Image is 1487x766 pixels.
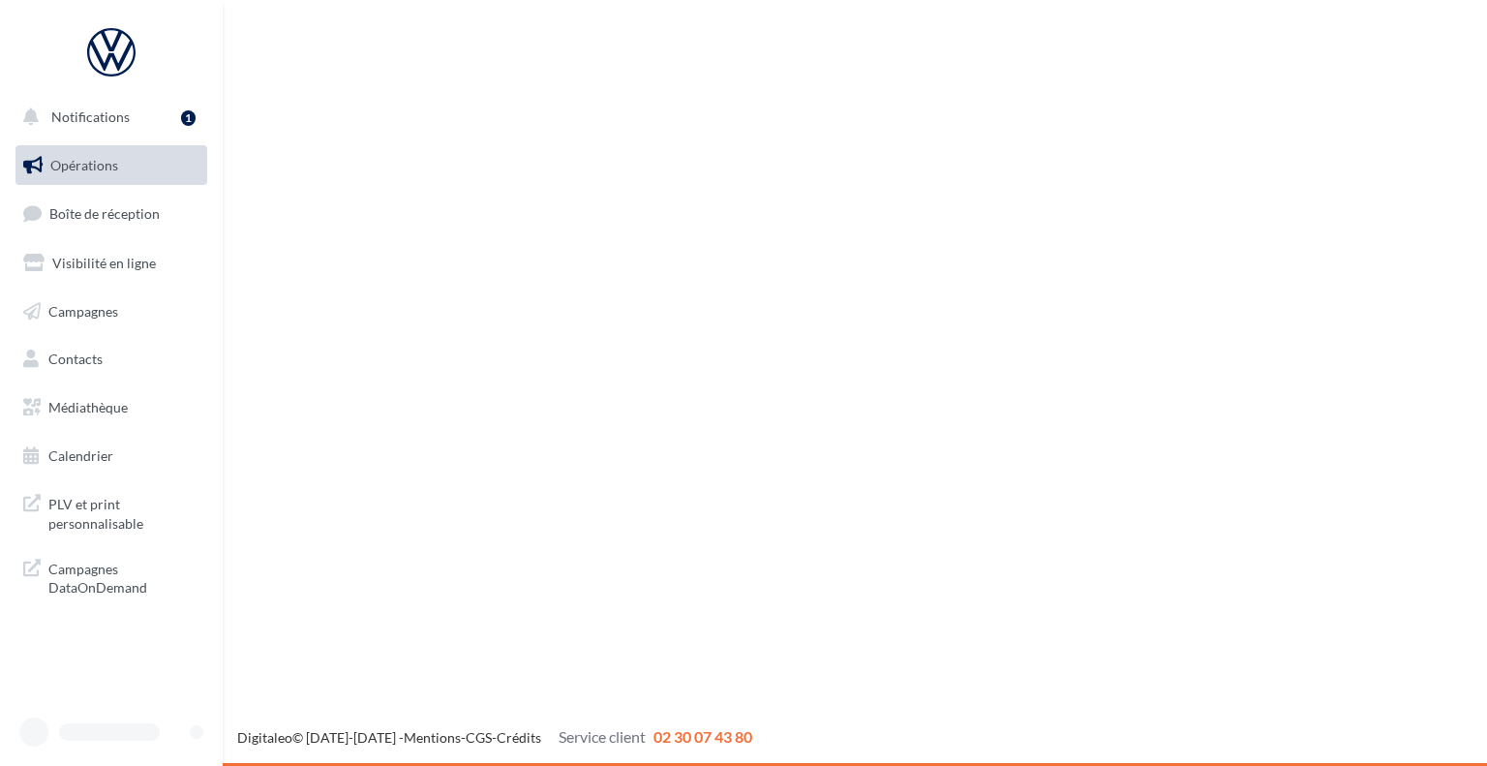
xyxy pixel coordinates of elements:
div: 1 [181,110,196,126]
a: Crédits [497,729,541,746]
a: Médiathèque [12,387,211,428]
span: Médiathèque [48,399,128,415]
span: Boîte de réception [49,205,160,222]
span: PLV et print personnalisable [48,491,199,533]
span: Campagnes [48,302,118,319]
a: Mentions [404,729,461,746]
span: Contacts [48,351,103,367]
button: Notifications 1 [12,97,203,138]
span: © [DATE]-[DATE] - - - [237,729,752,746]
a: Campagnes DataOnDemand [12,548,211,605]
a: Opérations [12,145,211,186]
span: Opérations [50,157,118,173]
span: Notifications [51,108,130,125]
a: Boîte de réception [12,193,211,234]
a: Campagnes [12,291,211,332]
span: 02 30 07 43 80 [653,727,752,746]
span: Campagnes DataOnDemand [48,556,199,597]
a: Contacts [12,339,211,380]
span: Visibilité en ligne [52,255,156,271]
span: Service client [559,727,646,746]
a: Digitaleo [237,729,292,746]
a: CGS [466,729,492,746]
a: Calendrier [12,436,211,476]
a: Visibilité en ligne [12,243,211,284]
span: Calendrier [48,447,113,464]
a: PLV et print personnalisable [12,483,211,540]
